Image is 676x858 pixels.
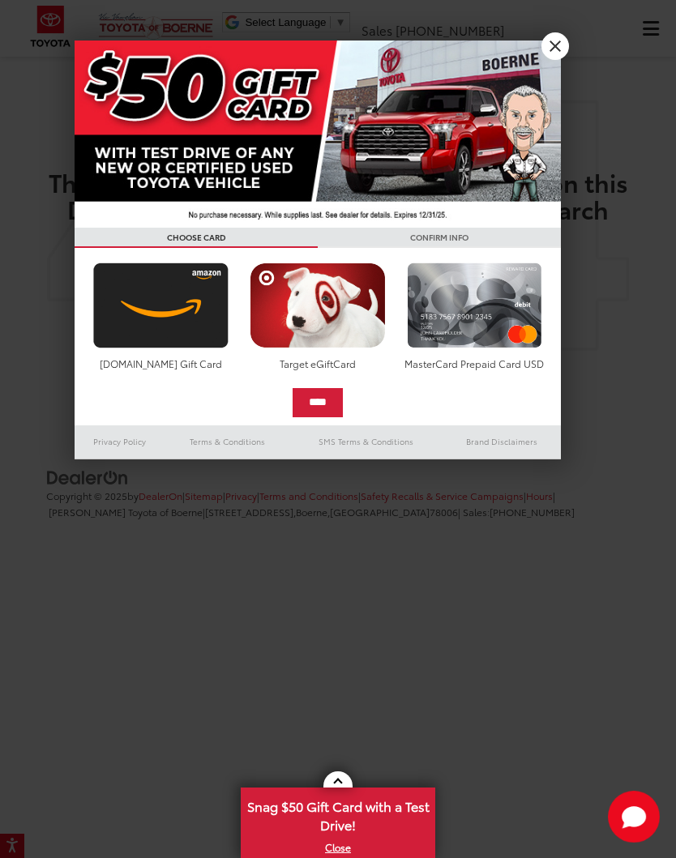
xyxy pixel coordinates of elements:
[242,789,434,839] span: Snag $50 Gift Card with a Test Drive!
[89,356,233,370] div: [DOMAIN_NAME] Gift Card
[246,356,389,370] div: Target eGiftCard
[318,228,561,248] h3: CONFIRM INFO
[608,791,660,843] button: Toggle Chat Window
[608,791,660,843] svg: Start Chat
[75,41,561,228] img: 42635_top_851395.jpg
[75,228,318,248] h3: CHOOSE CARD
[89,263,233,348] img: amazoncard.png
[289,432,443,451] a: SMS Terms & Conditions
[246,263,389,348] img: targetcard.png
[165,432,289,451] a: Terms & Conditions
[403,356,546,370] div: MasterCard Prepaid Card USD
[75,432,165,451] a: Privacy Policy
[443,432,561,451] a: Brand Disclaimers
[403,263,546,348] img: mastercard.png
